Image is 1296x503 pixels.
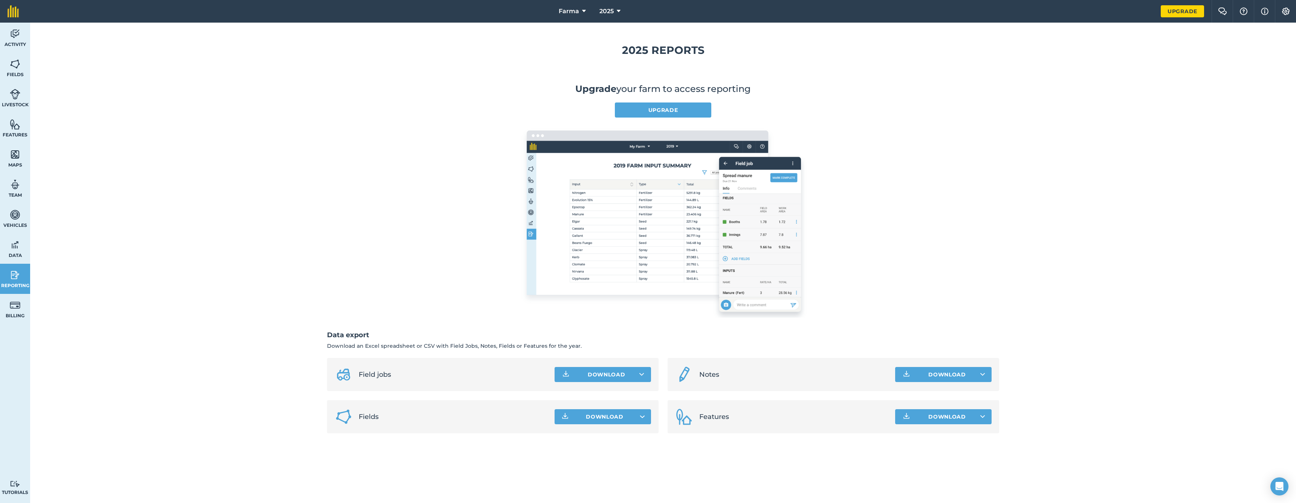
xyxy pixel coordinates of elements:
p: your farm to access reporting [327,83,1000,95]
h1: 2025 Reports [42,42,1284,59]
span: Notes [699,369,889,380]
span: 2025 [599,7,614,16]
img: svg+xml;base64,PHN2ZyB4bWxucz0iaHR0cDovL3d3dy53My5vcmcvMjAwMC9zdmciIHdpZHRoPSI1NiIgaGVpZ2h0PSI2MC... [10,149,20,160]
img: Download icon [561,370,570,379]
span: Features [699,411,889,422]
img: svg+xml;base64,PD94bWwgdmVyc2lvbj0iMS4wIiBlbmNvZGluZz0idXRmLTgiPz4KPCEtLSBHZW5lcmF0b3I6IEFkb2JlIE... [10,28,20,40]
img: svg+xml;base64,PD94bWwgdmVyc2lvbj0iMS4wIiBlbmNvZGluZz0idXRmLTgiPz4KPCEtLSBHZW5lcmF0b3I6IEFkb2JlIE... [10,300,20,311]
button: Download [555,409,651,424]
img: svg+xml;base64,PD94bWwgdmVyc2lvbj0iMS4wIiBlbmNvZGluZz0idXRmLTgiPz4KPCEtLSBHZW5lcmF0b3I6IEFkb2JlIE... [10,480,20,488]
img: Two speech bubbles overlapping with the left bubble in the forefront [1218,8,1227,15]
a: Upgrade [575,83,616,94]
img: svg+xml;base64,PD94bWwgdmVyc2lvbj0iMS4wIiBlbmNvZGluZz0idXRmLTgiPz4KPCEtLSBHZW5lcmF0b3I6IEFkb2JlIE... [335,365,353,384]
button: Download [555,367,651,382]
img: svg+xml;base64,PD94bWwgdmVyc2lvbj0iMS4wIiBlbmNvZGluZz0idXRmLTgiPz4KPCEtLSBHZW5lcmF0b3I6IEFkb2JlIE... [10,209,20,220]
img: svg+xml;base64,PD94bWwgdmVyc2lvbj0iMS4wIiBlbmNvZGluZz0idXRmLTgiPz4KPCEtLSBHZW5lcmF0b3I6IEFkb2JlIE... [10,89,20,100]
img: Download icon [902,412,911,421]
img: svg+xml;base64,PHN2ZyB4bWxucz0iaHR0cDovL3d3dy53My5vcmcvMjAwMC9zdmciIHdpZHRoPSI1NiIgaGVpZ2h0PSI2MC... [10,119,20,130]
img: A question mark icon [1239,8,1248,15]
img: svg+xml;base64,PD94bWwgdmVyc2lvbj0iMS4wIiBlbmNvZGluZz0idXRmLTgiPz4KPCEtLSBHZW5lcmF0b3I6IEFkb2JlIE... [675,365,693,384]
img: svg+xml;base64,PHN2ZyB4bWxucz0iaHR0cDovL3d3dy53My5vcmcvMjAwMC9zdmciIHdpZHRoPSI1NiIgaGVpZ2h0PSI2MC... [10,58,20,70]
img: Features icon [675,408,693,426]
div: Open Intercom Messenger [1270,477,1288,495]
span: Field jobs [359,369,549,380]
a: Upgrade [1161,5,1204,17]
button: Download [895,409,992,424]
img: svg+xml;base64,PD94bWwgdmVyc2lvbj0iMS4wIiBlbmNvZGluZz0idXRmLTgiPz4KPCEtLSBHZW5lcmF0b3I6IEFkb2JlIE... [10,239,20,251]
img: Screenshot of reporting in fieldmargin [518,125,808,318]
img: Download icon [902,370,911,379]
img: svg+xml;base64,PD94bWwgdmVyc2lvbj0iMS4wIiBlbmNvZGluZz0idXRmLTgiPz4KPCEtLSBHZW5lcmF0b3I6IEFkb2JlIE... [10,269,20,281]
img: A cog icon [1281,8,1290,15]
h2: Data export [327,330,1000,341]
span: Fields [359,411,549,422]
a: Upgrade [615,102,711,118]
img: Fields icon [335,408,353,426]
img: fieldmargin Logo [8,5,19,17]
img: svg+xml;base64,PHN2ZyB4bWxucz0iaHR0cDovL3d3dy53My5vcmcvMjAwMC9zdmciIHdpZHRoPSIxNyIgaGVpZ2h0PSIxNy... [1261,7,1268,16]
span: Farma [559,7,579,16]
img: svg+xml;base64,PD94bWwgdmVyc2lvbj0iMS4wIiBlbmNvZGluZz0idXRmLTgiPz4KPCEtLSBHZW5lcmF0b3I6IEFkb2JlIE... [10,179,20,190]
button: Download [895,367,992,382]
p: Download an Excel spreadsheet or CSV with Field Jobs, Notes, Fields or Features for the year. [327,342,1000,350]
span: Download [586,413,624,420]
